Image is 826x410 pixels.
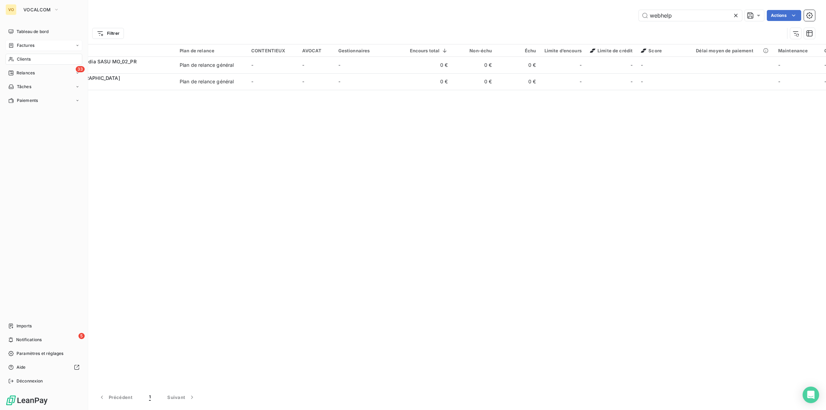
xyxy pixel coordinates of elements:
div: Maintenance [778,48,816,53]
button: 1 [141,390,159,404]
div: Échu [500,48,536,53]
button: Précédent [90,390,141,404]
span: Paramètres et réglages [17,350,63,357]
span: - [580,62,582,69]
span: - [641,78,643,84]
div: AVOCAT [302,48,330,53]
span: Déconnexion [17,378,43,384]
span: Limite de crédit [590,48,633,53]
span: - [251,62,253,68]
img: Logo LeanPay [6,395,48,406]
button: Suivant [159,390,204,404]
span: Notifications [16,337,42,343]
span: Relances [17,70,35,76]
span: 1 [149,394,151,401]
div: Open Intercom Messenger [803,387,819,403]
span: - [251,78,253,84]
span: Tâches [17,84,31,90]
td: 0 € [452,73,496,90]
span: Factures [17,42,34,49]
span: - [778,62,780,68]
div: Plan de relance [180,48,243,53]
span: 104036 [47,82,171,88]
div: Délai moyen de paiement [696,48,770,53]
td: 0 € [406,57,452,73]
span: - [338,62,340,68]
span: 33 [76,66,85,72]
span: 5 [78,333,85,339]
td: 0 € [452,57,496,73]
button: Filtrer [92,28,124,39]
span: Imports [17,323,32,329]
span: - [302,78,304,84]
span: Aide [17,364,26,370]
td: 0 € [496,57,540,73]
span: - [302,62,304,68]
span: Tableau de bord [17,29,49,35]
span: - [778,78,780,84]
div: Encours total [410,48,448,53]
div: CONTENTIEUX [251,48,294,53]
input: Rechercher [639,10,742,21]
div: Limite d’encours [544,48,582,53]
a: Aide [6,362,82,373]
span: - [580,78,582,85]
div: Non-échu [456,48,492,53]
span: Clients [17,56,31,62]
span: Score [641,48,662,53]
span: Webhelp Multimedia SASU MO_02_PR [47,59,137,64]
span: - [338,78,340,84]
td: 0 € [406,73,452,90]
div: Plan de relance général [180,78,234,85]
div: Plan de relance général [180,62,234,69]
span: - [631,78,633,85]
span: Paiements [17,97,38,104]
div: Gestionnaires [338,48,402,53]
button: Actions [767,10,801,21]
td: 0 € [496,73,540,90]
div: VO [6,4,17,15]
span: - [641,62,643,68]
span: 104057 [47,65,171,72]
span: VOCALCOM [23,7,51,12]
span: - [631,62,633,69]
